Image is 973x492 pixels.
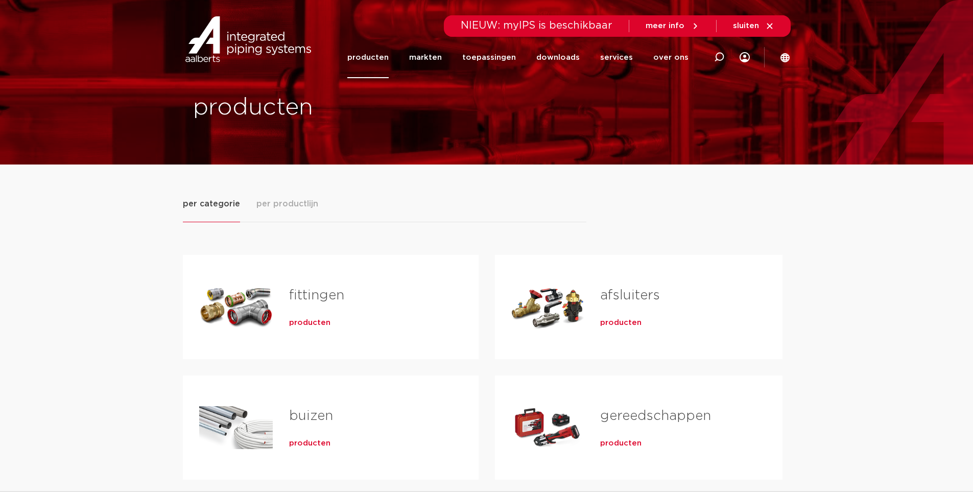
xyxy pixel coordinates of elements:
a: markten [409,37,442,78]
a: afsluiters [600,289,660,302]
span: per productlijn [256,198,318,210]
a: services [600,37,633,78]
a: producten [289,318,330,328]
a: gereedschappen [600,409,711,423]
a: producten [289,438,330,449]
a: meer info [646,21,700,31]
a: producten [600,318,642,328]
div: my IPS [740,37,750,78]
a: producten [600,438,642,449]
span: NIEUW: myIPS is beschikbaar [461,20,612,31]
h1: producten [193,91,482,124]
span: sluiten [733,22,759,30]
span: meer info [646,22,684,30]
a: over ons [653,37,689,78]
a: sluiten [733,21,774,31]
a: buizen [289,409,333,423]
a: fittingen [289,289,344,302]
span: per categorie [183,198,240,210]
a: downloads [536,37,580,78]
a: producten [347,37,389,78]
a: toepassingen [462,37,516,78]
nav: Menu [347,37,689,78]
